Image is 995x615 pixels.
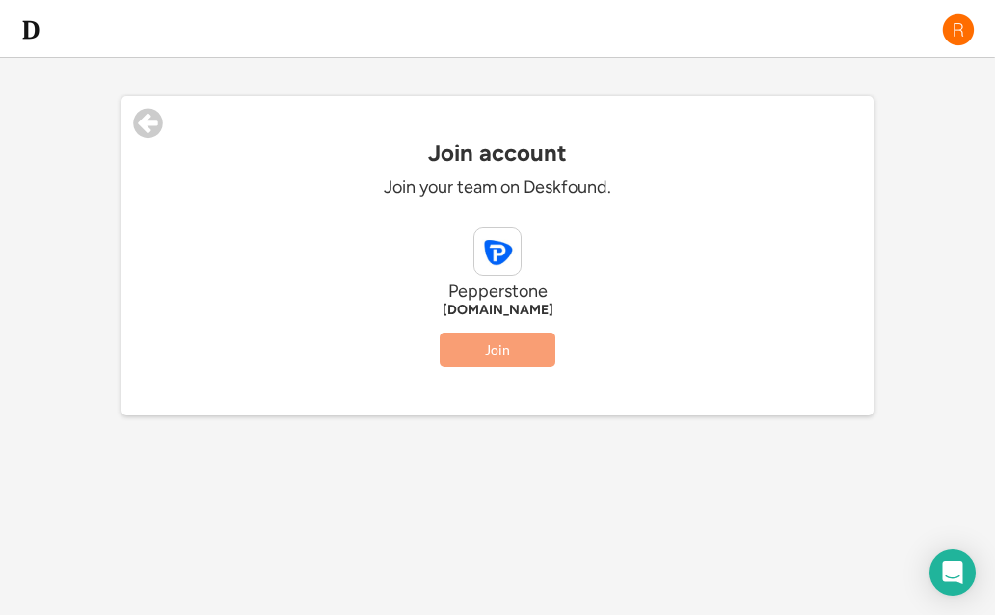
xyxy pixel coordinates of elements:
[208,176,787,199] div: Join your team on Deskfound.
[208,281,787,303] div: Pepperstone
[121,140,874,167] div: Join account
[929,549,976,596] div: Open Intercom Messenger
[208,303,787,318] div: [DOMAIN_NAME]
[941,13,976,47] img: R.png
[19,18,42,41] img: d-whitebg.png
[440,333,555,367] button: Join
[474,228,521,275] img: pepperstone.com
